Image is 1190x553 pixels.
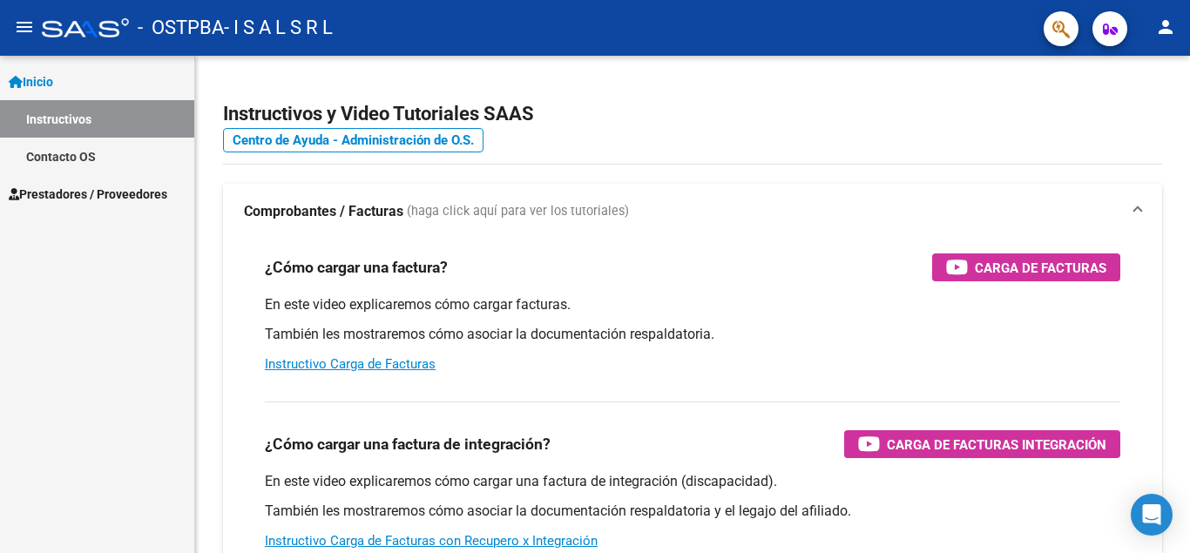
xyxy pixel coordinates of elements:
p: También les mostraremos cómo asociar la documentación respaldatoria y el legajo del afiliado. [265,502,1120,521]
p: En este video explicaremos cómo cargar facturas. [265,295,1120,314]
div: Open Intercom Messenger [1131,494,1173,536]
span: Carga de Facturas [975,257,1106,279]
p: También les mostraremos cómo asociar la documentación respaldatoria. [265,325,1120,344]
mat-expansion-panel-header: Comprobantes / Facturas (haga click aquí para ver los tutoriales) [223,184,1162,239]
strong: Comprobantes / Facturas [244,202,403,221]
button: Carga de Facturas Integración [844,430,1120,458]
h2: Instructivos y Video Tutoriales SAAS [223,98,1162,131]
a: Instructivo Carga de Facturas con Recupero x Integración [265,533,598,549]
span: Inicio [9,72,53,91]
span: - OSTPBA [138,9,224,47]
mat-icon: menu [14,17,35,37]
a: Centro de Ayuda - Administración de O.S. [223,128,483,152]
span: Carga de Facturas Integración [887,434,1106,455]
h3: ¿Cómo cargar una factura? [265,255,448,280]
mat-icon: person [1155,17,1176,37]
h3: ¿Cómo cargar una factura de integración? [265,432,551,456]
button: Carga de Facturas [932,253,1120,281]
p: En este video explicaremos cómo cargar una factura de integración (discapacidad). [265,472,1120,491]
span: Prestadores / Proveedores [9,185,167,204]
span: - I S A L S R L [224,9,333,47]
span: (haga click aquí para ver los tutoriales) [407,202,629,221]
a: Instructivo Carga de Facturas [265,356,436,372]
